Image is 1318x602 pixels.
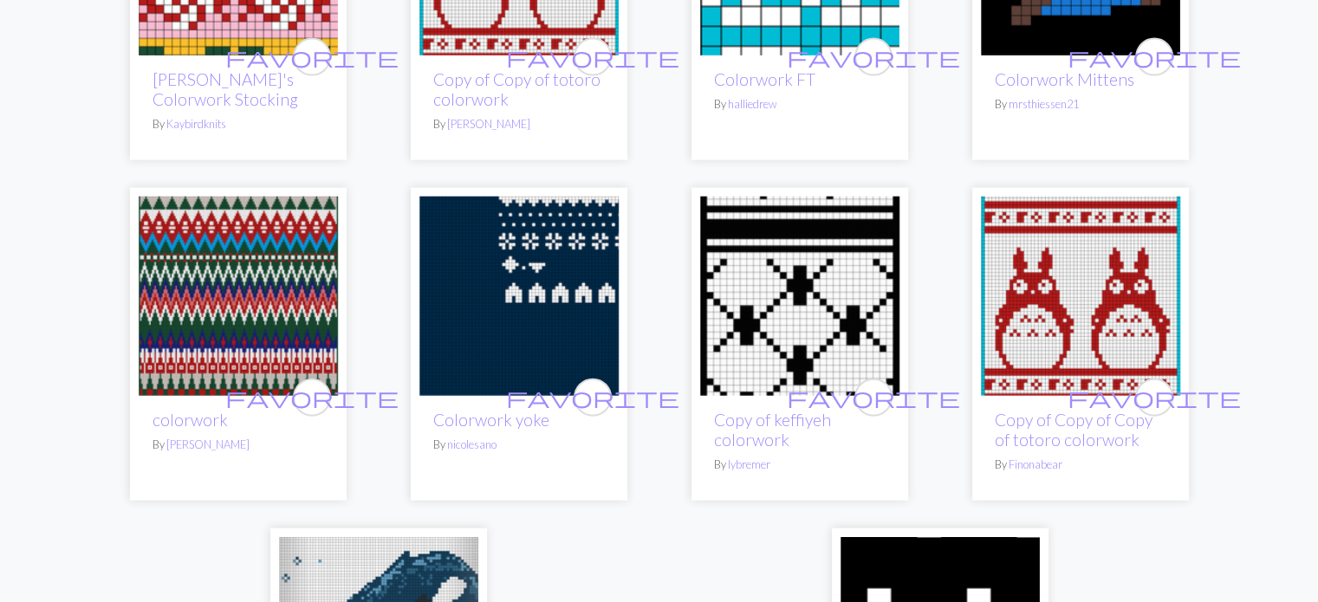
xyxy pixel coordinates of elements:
[293,379,331,417] button: favourite
[728,457,770,471] a: lybremer
[787,40,960,74] i: favourite
[225,43,399,70] span: favorite
[700,286,899,302] a: Keffiyeh Colorwork Chart
[153,116,324,133] p: By
[139,286,338,302] a: colorwork
[574,379,612,417] button: favourite
[1135,379,1173,417] button: favourite
[1068,40,1241,74] i: favourite
[995,410,1152,450] a: Copy of Copy of Copy of totoro colorwork
[153,69,298,109] a: [PERSON_NAME]'s Colorwork Stocking
[419,286,619,302] a: Colorwork yoke
[506,40,679,74] i: favourite
[433,69,601,109] a: Copy of Copy of totoro colorwork
[506,384,679,411] span: favorite
[506,380,679,415] i: favourite
[447,437,497,451] a: nicolesano
[153,410,228,430] a: colorwork
[153,437,324,453] p: By
[225,40,399,74] i: favourite
[166,437,250,451] a: [PERSON_NAME]
[433,437,605,453] p: By
[995,69,1134,89] a: Colorwork Mittens
[433,116,605,133] p: By
[714,96,886,113] p: By
[433,410,549,430] a: Colorwork yoke
[225,384,399,411] span: favorite
[714,69,815,89] a: Colorwork FT
[728,97,776,111] a: halliedrew
[506,43,679,70] span: favorite
[714,410,831,450] a: Copy of keffiyeh colorwork
[1068,384,1241,411] span: favorite
[995,96,1166,113] p: By
[447,117,530,131] a: [PERSON_NAME]
[293,38,331,76] button: favourite
[1068,43,1241,70] span: favorite
[1009,457,1062,471] a: Finonabear
[1135,38,1173,76] button: favourite
[787,384,960,411] span: favorite
[787,380,960,415] i: favourite
[787,43,960,70] span: favorite
[574,38,612,76] button: favourite
[854,379,893,417] button: favourite
[225,380,399,415] i: favourite
[854,38,893,76] button: favourite
[419,197,619,396] img: Colorwork yoke
[981,286,1180,302] a: totoro colorwork
[166,117,226,131] a: Kaybirdknits
[981,197,1180,396] img: totoro colorwork
[714,456,886,473] p: By
[139,197,338,396] img: colorwork
[1068,380,1241,415] i: favourite
[995,456,1166,473] p: By
[1009,97,1079,111] a: mrsthiessen21
[700,197,899,396] img: Keffiyeh Colorwork Chart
